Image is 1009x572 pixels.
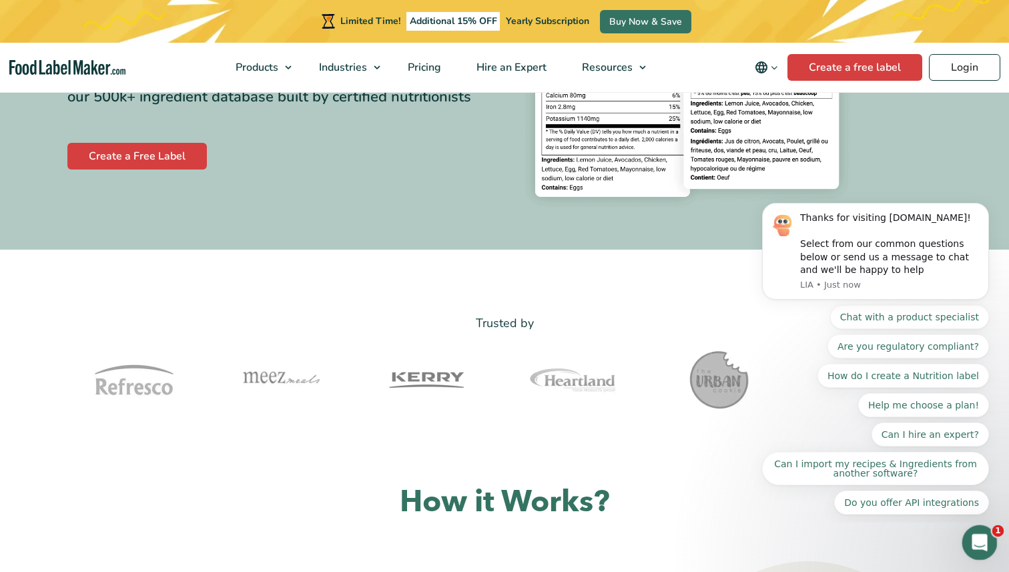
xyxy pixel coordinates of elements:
[67,483,942,522] h2: How it Works?
[404,60,442,75] span: Pricing
[745,54,787,81] button: Change language
[232,60,280,75] span: Products
[67,143,207,170] a: Create a Free Label
[459,43,561,92] a: Hire an Expert
[406,12,500,31] span: Additional 15% OFF
[218,43,298,92] a: Products
[929,54,1000,81] a: Login
[315,60,368,75] span: Industries
[67,314,942,333] p: Trusted by
[992,525,1004,537] span: 1
[565,43,653,92] a: Resources
[9,60,125,75] a: Food Label Maker homepage
[302,43,387,92] a: Industries
[472,60,548,75] span: Hire an Expert
[742,191,1009,523] iframe: Intercom notifications message
[506,15,589,27] span: Yearly Subscription
[962,525,998,561] iframe: Intercom live chat
[578,60,634,75] span: Resources
[390,43,456,92] a: Pricing
[340,15,400,27] span: Limited Time!
[787,54,922,81] a: Create a free label
[600,10,691,33] a: Buy Now & Save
